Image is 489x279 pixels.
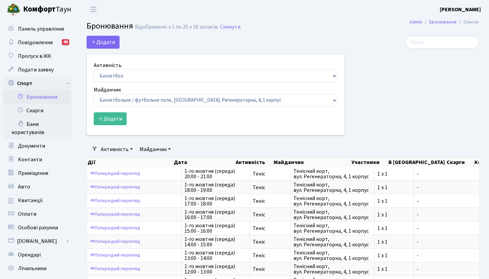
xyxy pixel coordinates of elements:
[253,171,288,177] span: Теніс
[88,209,142,220] a: Попередній перегляд
[253,266,288,272] span: Теніс
[377,253,411,258] span: 1 з 1
[3,262,71,275] a: Лічильники
[3,207,71,221] a: Оплати
[456,18,479,26] li: Список
[3,77,71,90] a: Спорт
[405,36,479,49] input: Пошук...
[18,210,36,218] span: Оплати
[293,264,372,275] span: Тенісний корт, вул. Регенераторна, 4, 1 корпус
[235,158,273,167] th: Активність
[3,248,71,262] a: Орендарі
[184,264,247,275] span: 1-го жовтня (середа) 12:00 - 13:00
[377,198,411,204] span: 1 з 1
[440,5,481,14] a: [PERSON_NAME]
[429,18,456,26] a: Бронювання
[3,22,71,36] a: Панель управління
[184,168,247,179] span: 1-го жовтня (середа) 20:00 - 21:00
[417,212,478,217] span: -
[137,144,174,155] a: Майданчик
[94,112,127,125] button: Додати
[3,49,71,63] a: Пропуск в ЖК
[417,171,478,177] span: -
[135,24,219,30] div: Відображено з 1 по 25 з 26 записів.
[3,221,71,234] a: Особові рахунки
[18,224,58,231] span: Особові рахунки
[377,266,411,272] span: 1 з 1
[184,182,247,193] span: 1-го жовтня (середа) 18:00 - 19:00
[399,15,489,29] nav: breadcrumb
[88,250,142,261] a: Попередній перегляд
[98,144,135,155] a: Активність
[87,158,173,167] th: Дії
[18,52,51,60] span: Пропуск в ЖК
[18,197,43,204] span: Квитанції
[7,3,20,16] img: logo.png
[18,66,54,73] span: Подати заявку
[220,24,240,30] a: Скинути
[62,39,69,45] div: 40
[253,185,288,190] span: Теніс
[377,226,411,231] span: 1 з 1
[23,4,71,15] span: Таун
[3,234,71,248] a: [DOMAIN_NAME]
[253,212,288,217] span: Теніс
[18,183,30,191] span: Авто
[173,158,235,167] th: Дата
[3,166,71,180] a: Приміщення
[440,6,481,13] b: [PERSON_NAME]
[18,265,47,272] span: Лічильники
[85,4,102,15] button: Переключити навігацію
[3,104,71,117] a: Скарги
[417,266,478,272] span: -
[293,168,372,179] span: Тенісний корт, вул. Регенераторна, 4, 1 корпус
[273,158,351,167] th: Майданчик
[410,18,422,26] a: Admin
[18,39,53,46] span: Повідомлення
[184,223,247,234] span: 1-го жовтня (середа) 15:00 - 16:00
[253,253,288,258] span: Теніс
[253,239,288,245] span: Теніс
[18,142,45,150] span: Документи
[3,63,71,77] a: Подати заявку
[253,198,288,204] span: Теніс
[184,209,247,220] span: 1-го жовтня (середа) 16:00 - 17:00
[293,250,372,261] span: Тенісний корт, вул. Регенераторна, 4, 1 корпус
[88,196,142,206] a: Попередній перегляд
[446,158,474,167] th: Скарги
[3,139,71,153] a: Документи
[293,209,372,220] span: Тенісний корт, вул. Регенераторна, 4, 1 корпус
[3,117,71,139] a: Бани користувачів
[184,250,247,261] span: 1-го жовтня (середа) 13:00 - 14:00
[417,185,478,190] span: -
[293,236,372,247] span: Тенісний корт, вул. Регенераторна, 4, 1 корпус
[351,158,388,167] th: Участники
[377,212,411,217] span: 1 з 1
[3,153,71,166] a: Контакти
[87,20,133,32] span: Бронювання
[88,223,142,233] a: Попередній перегляд
[417,198,478,204] span: -
[18,25,64,33] span: Панель управління
[184,236,247,247] span: 1-го жовтня (середа) 14:00 - 15:00
[388,158,446,167] th: В [GEOGRAPHIC_DATA]
[3,36,71,49] a: Повідомлення40
[88,264,142,274] a: Попередній перегляд
[417,253,478,258] span: -
[94,61,122,69] label: Активність
[293,182,372,193] span: Тенісний корт, вул. Регенераторна, 4, 1 корпус
[417,239,478,245] span: -
[88,168,142,179] a: Попередній перегляд
[88,236,142,247] a: Попередній перегляд
[377,239,411,245] span: 1 з 1
[88,182,142,193] a: Попередній перегляд
[94,86,121,94] label: Майданчик
[293,223,372,234] span: Тенісний корт, вул. Регенераторна, 4, 1 корпус
[253,226,288,231] span: Теніс
[18,169,48,177] span: Приміщення
[23,4,56,15] b: Комфорт
[417,226,478,231] span: -
[3,194,71,207] a: Квитанції
[3,90,71,104] a: Бронювання
[87,36,120,49] button: Додати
